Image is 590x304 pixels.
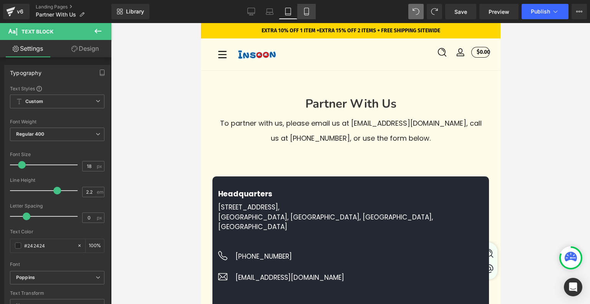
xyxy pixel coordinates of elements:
a: Preview [479,4,519,19]
div: Line Height [10,178,104,183]
div: Text Color [10,229,104,234]
b: Regular 400 [16,131,45,137]
summary: Menu [12,22,31,41]
span: Publish [531,8,550,15]
div: Letter Spacing [10,203,104,209]
a: EXTRA 10% OFF 1 ITEM +EXTRA 15% OFF 2 ITEMS + FREE SHIPPING SITEWIDE [61,4,239,12]
a: Mobile [297,4,316,19]
p: [PHONE_NUMBER] [35,229,143,239]
span: $0.00 [276,25,289,33]
span: Text Block [22,28,53,35]
button: Undo [408,4,424,19]
input: Color [24,241,73,250]
a: Design [57,40,113,57]
p: [EMAIL_ADDRESS][DOMAIN_NAME] [35,250,143,260]
strong: Partner With Us [104,73,196,89]
button: More [572,4,587,19]
modal-opener: Search drawer [232,17,250,42]
a: Cart [269,17,287,42]
i: Poppins [16,274,35,281]
span: Preview [489,8,509,16]
a: Search [237,25,246,34]
span: px [97,215,103,220]
button: Publish [522,4,568,19]
a: Landing Pages [36,4,111,10]
div: Text Transform [10,291,104,296]
modal-opener: Cart drawer [269,17,287,46]
p: To partner with us, please email us at [EMAIL_ADDRESS][DOMAIN_NAME], call us at [PHONE_NUMBER], o... [15,93,284,123]
span: Save [454,8,467,16]
a: Desktop [242,4,260,19]
div: Text Styles [10,85,104,91]
div: % [86,239,104,253]
p: [GEOGRAPHIC_DATA], [GEOGRAPHIC_DATA], [GEOGRAPHIC_DATA], [GEOGRAPHIC_DATA] [17,189,282,209]
p: [STREET_ADDRESS], [17,179,282,189]
div: Typography [10,65,41,76]
button: Redo [427,4,442,19]
b: Custom [25,98,43,105]
div: Font Weight [10,119,104,125]
div: v6 [15,7,25,17]
span: Partner With Us [36,12,76,18]
div: Font [10,262,104,267]
a: Tablet [279,4,297,19]
strong: Headquarters [17,166,71,176]
span: px [97,164,103,169]
slider-component: Slider [42,2,257,14]
span: Library [126,8,144,15]
a: New Library [111,4,149,19]
img: INSOON [37,27,75,36]
div: Font Size [10,152,104,157]
a: v6 [3,4,30,19]
a: Laptop [260,4,279,19]
span: em [97,189,103,194]
div: Open Intercom Messenger [564,278,582,296]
